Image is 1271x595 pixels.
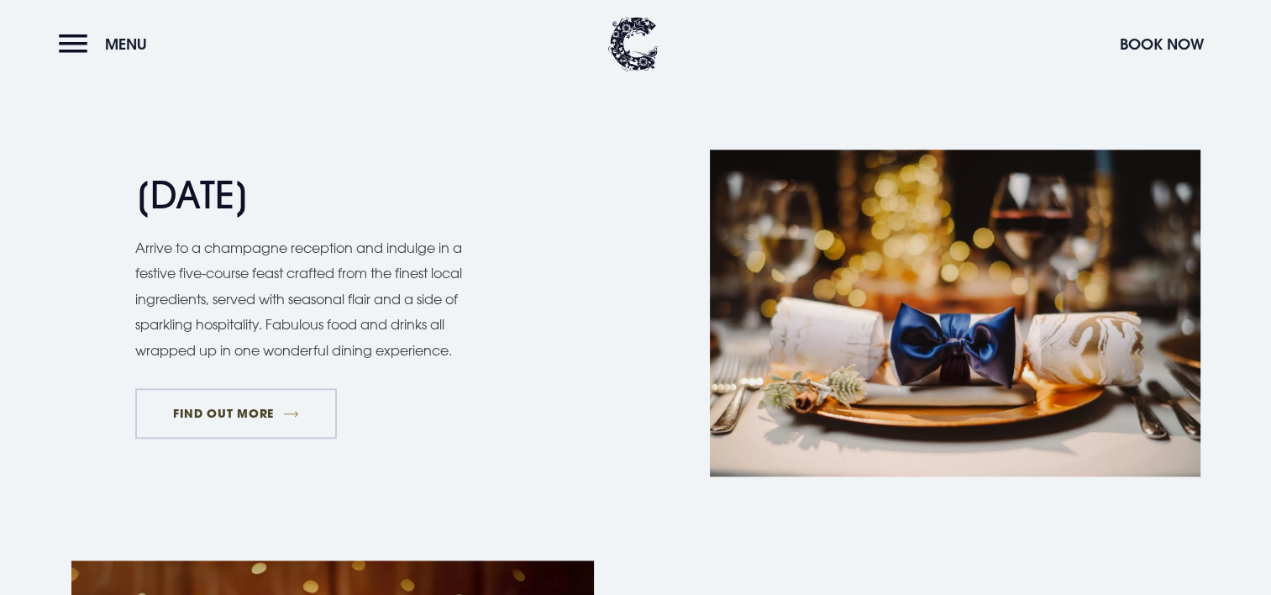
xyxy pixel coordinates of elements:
button: Menu [59,26,155,62]
img: Christmas Hotel in Northern Ireland [710,150,1200,477]
img: Clandeboye Lodge [608,17,659,71]
span: Menu [105,34,147,54]
a: FIND OUT MORE [135,388,338,439]
h2: [DATE] [135,173,463,218]
p: Arrive to a champagne reception and indulge in a festive five-course feast crafted from the fines... [135,235,480,363]
button: Book Now [1111,26,1212,62]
